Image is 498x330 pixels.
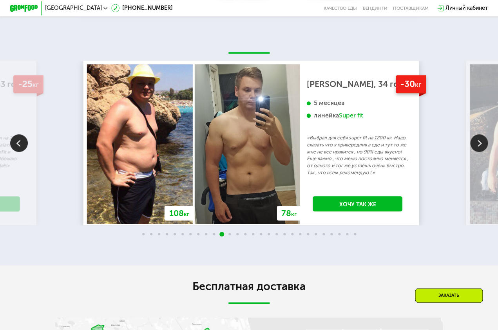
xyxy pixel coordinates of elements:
div: Личный кабинет [445,4,488,12]
div: линейка [307,112,408,119]
div: 5 месяцев [307,99,408,107]
span: кг [291,211,297,218]
div: 78 [277,206,301,220]
span: кг [183,211,189,218]
a: Вендинги [362,5,387,11]
div: поставщикам [393,5,428,11]
span: [GEOGRAPHIC_DATA] [45,5,102,11]
a: Качество еды [324,5,357,11]
img: Slide right [470,134,488,152]
h2: Бесплатная доставка [55,280,443,293]
img: Slide left [10,134,28,152]
a: Хочу так же [312,196,402,212]
span: кг [415,81,421,88]
div: [PERSON_NAME], 34 года [307,81,408,88]
div: 108 [165,206,194,220]
div: -30 [395,75,426,93]
span: кг [32,81,38,88]
div: Super fit [339,112,363,119]
div: -25 [13,75,43,93]
a: [PHONE_NUMBER] [111,4,173,12]
div: Заказать [415,288,483,303]
p: «Выбрал для себя super fit на 1200 кк. Надо сказать что я привередлив в еде и тут то же мне не вс... [307,134,408,176]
